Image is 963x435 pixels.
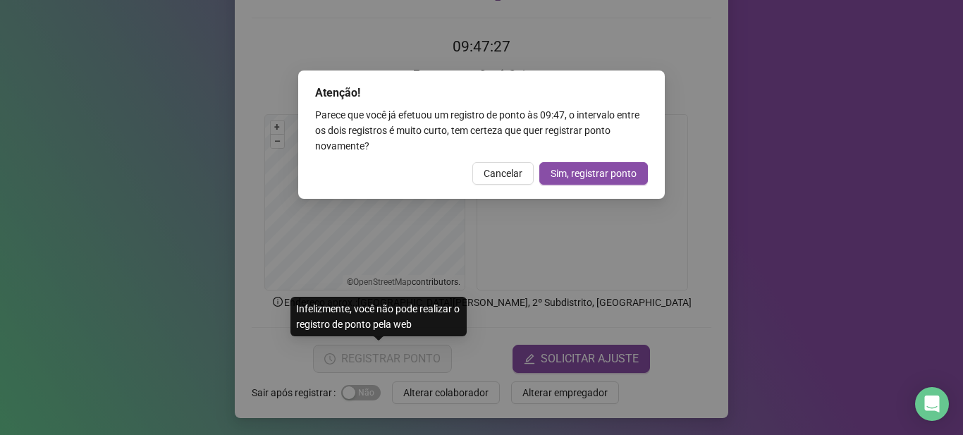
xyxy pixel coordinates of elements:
div: Infelizmente, você não pode realizar o registro de ponto pela web [290,297,467,336]
button: Cancelar [472,162,534,185]
span: Sim, registrar ponto [551,166,637,181]
div: Parece que você já efetuou um registro de ponto às 09:47 , o intervalo entre os dois registros é ... [315,107,648,154]
div: Atenção! [315,85,648,102]
button: Sim, registrar ponto [539,162,648,185]
div: Open Intercom Messenger [915,387,949,421]
span: Cancelar [484,166,522,181]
